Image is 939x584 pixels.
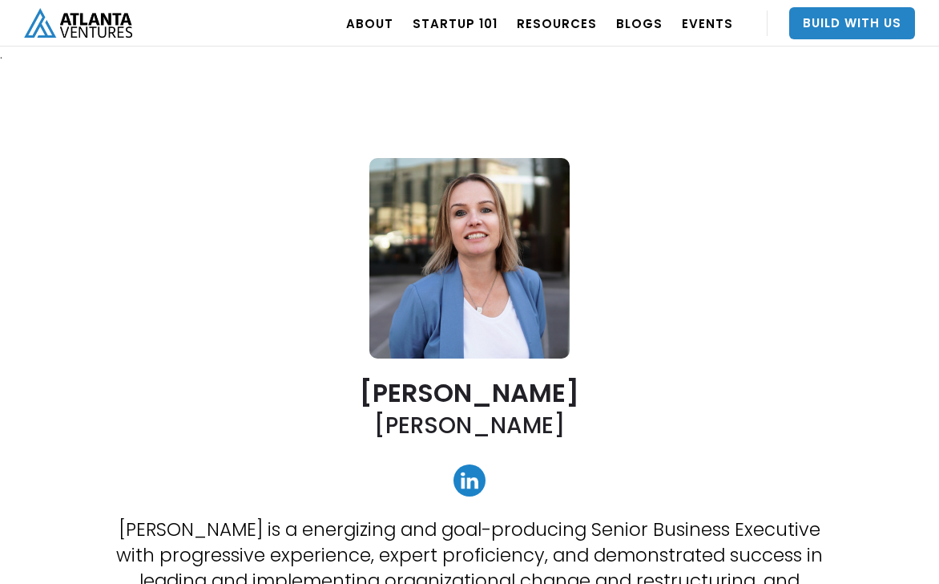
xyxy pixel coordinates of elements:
[374,411,565,440] h2: [PERSON_NAME]
[360,379,579,407] h2: [PERSON_NAME]
[413,1,498,46] a: Startup 101
[346,1,393,46] a: ABOUT
[616,1,663,46] a: BLOGS
[789,7,915,39] a: Build With Us
[517,1,597,46] a: RESOURCES
[682,1,733,46] a: EVENTS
